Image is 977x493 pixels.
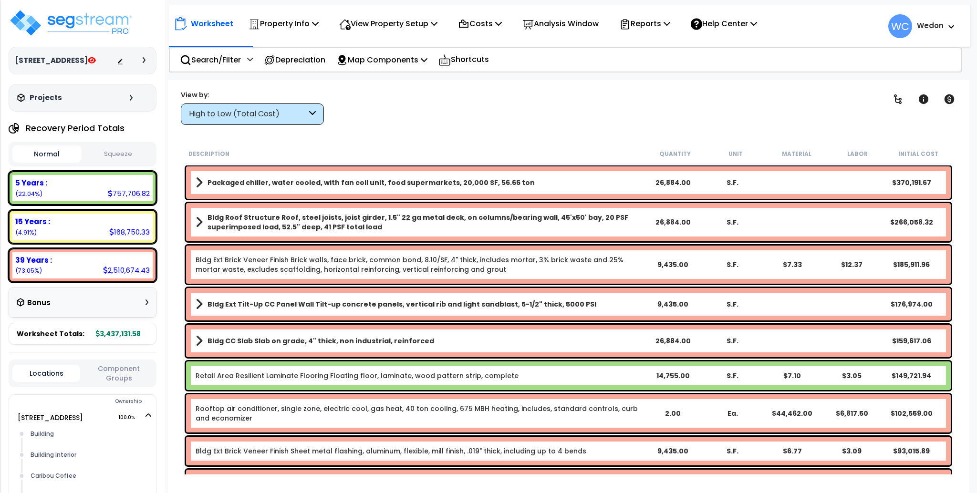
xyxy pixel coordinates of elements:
[249,17,319,30] p: Property Info
[196,298,643,311] a: Assembly Title
[15,190,42,198] small: (22.04%)
[15,178,47,188] b: 5 Years :
[643,299,703,309] div: 9,435.00
[15,56,96,65] h3: [STREET_ADDRESS]
[643,260,703,269] div: 9,435.00
[26,123,125,133] h4: Recovery Period Totals
[96,329,141,339] b: 3,437,131.58
[15,228,37,236] small: (4.91%)
[691,17,757,30] p: Help Center
[643,446,703,456] div: 9,435.00
[180,53,241,66] p: Search/Filter
[643,217,703,227] div: 26,884.00
[619,17,670,30] p: Reports
[28,470,151,482] div: Caribou Coffee
[703,260,762,269] div: S.F.
[28,449,151,461] div: Building Interior
[762,260,822,269] div: $7.33
[28,428,151,440] div: Building
[196,404,643,423] a: Individual Item
[917,21,944,31] b: Wedon
[18,413,83,422] a: [STREET_ADDRESS] 100.0%
[882,371,941,380] div: $149,721.94
[822,260,882,269] div: $12.37
[85,363,153,383] button: Component Groups
[196,255,643,274] a: Individual Item
[15,216,50,226] b: 15 Years :
[84,146,153,163] button: Squeeze
[882,299,941,309] div: $176,974.00
[898,150,938,158] small: Initial Cost
[28,396,156,407] div: Ownership
[15,267,42,275] small: (73.05%)
[458,17,502,30] p: Costs
[643,409,703,418] div: 2.00
[433,48,494,72] div: Shortcuts
[882,217,941,227] div: $266,058.32
[196,371,519,380] a: Individual Item
[208,336,434,346] b: Bldg CC Slab Slab on grade, 4" thick, non industrial, reinforced
[196,213,643,232] a: Assembly Title
[703,446,762,456] div: S.F.
[191,17,233,30] p: Worksheet
[196,334,643,348] a: Assembly Title
[30,93,62,103] h3: Projects
[208,178,535,187] b: Packaged chiller, water cooled, with fan coil unit, food supermarkets, 20,000 SF, 56.66 ton
[9,9,133,37] img: logo_pro_r.png
[15,255,52,265] b: 39 Years :
[882,178,941,187] div: $370,191.67
[703,217,762,227] div: S.F.
[181,90,324,100] div: View by:
[882,446,941,456] div: $93,015.89
[264,53,325,66] p: Depreciation
[822,371,882,380] div: $3.05
[782,150,811,158] small: Material
[882,336,941,346] div: $159,617.06
[847,150,868,158] small: Labor
[882,409,941,418] div: $102,559.00
[643,178,703,187] div: 26,884.00
[703,371,762,380] div: S.F.
[17,329,84,339] span: Worksheet Totals:
[728,150,743,158] small: Unit
[643,336,703,346] div: 26,884.00
[888,14,912,38] span: WC
[109,227,150,237] div: 168,750.33
[27,299,51,307] h3: Bonus
[189,109,307,120] div: High to Low (Total Cost)
[196,446,586,456] a: Individual Item
[522,17,599,30] p: Analysis Window
[259,49,331,71] div: Depreciation
[882,260,941,269] div: $185,911.96
[103,265,150,275] div: 2,510,674.43
[336,53,427,66] p: Map Components
[196,176,643,189] a: Assembly Title
[643,371,703,380] div: 14,755.00
[208,299,596,309] b: Bldg Ext Tilt-Up CC Panel Wall Tilt-up concrete panels, vertical rib and light sandblast, 5-1/2" ...
[12,365,80,382] button: Locations
[659,150,691,158] small: Quantity
[822,409,882,418] div: $6,817.50
[118,412,144,423] span: 100.0%
[703,178,762,187] div: S.F.
[703,336,762,346] div: S.F.
[703,409,762,418] div: Ea.
[762,371,822,380] div: $7.10
[762,446,822,456] div: $6.77
[339,17,437,30] p: View Property Setup
[822,446,882,456] div: $3.09
[208,213,643,232] b: Bldg Roof Structure Roof, steel joists, joist girder, 1.5" 22 ga metal deck, on columns/bearing w...
[188,150,229,158] small: Description
[12,145,82,163] button: Normal
[762,409,822,418] div: $44,462.00
[108,188,150,198] div: 757,706.82
[438,53,489,67] p: Shortcuts
[703,299,762,309] div: S.F.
